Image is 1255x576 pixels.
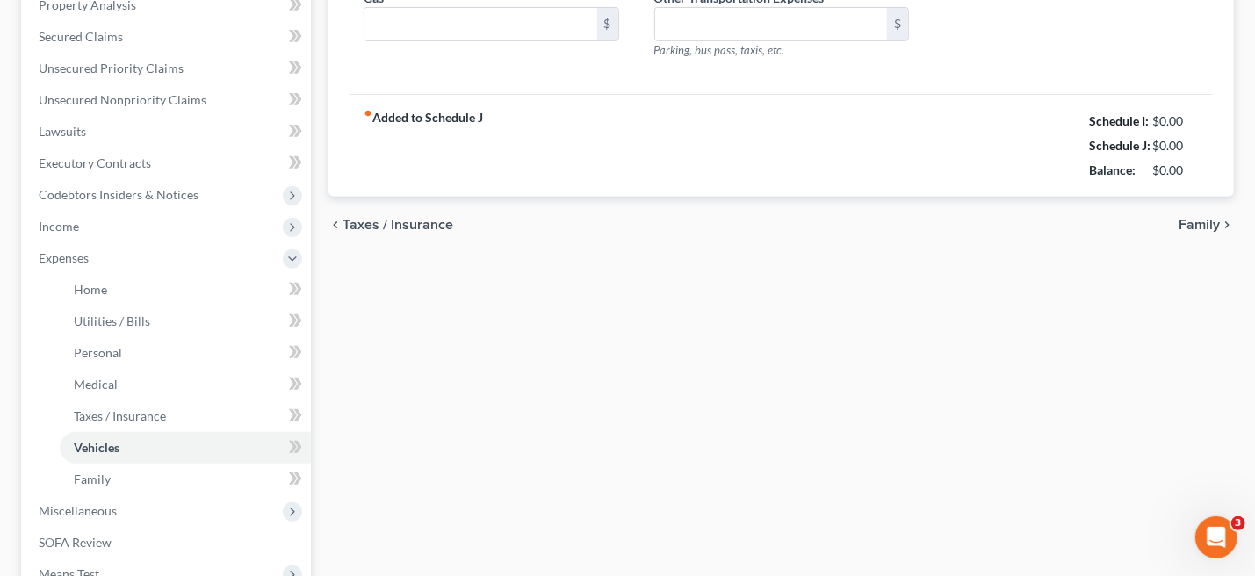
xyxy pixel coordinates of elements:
input: -- [655,8,887,41]
strong: Schedule I: [1089,113,1149,128]
span: Parking, bus pass, taxis, etc. [654,43,785,57]
span: 3 [1231,516,1245,530]
a: Executory Contracts [25,148,311,179]
a: Unsecured Priority Claims [25,53,311,84]
span: Family [1179,218,1220,232]
div: $ [597,8,618,41]
span: SOFA Review [39,535,112,550]
a: Home [60,274,311,306]
a: Taxes / Insurance [60,400,311,432]
div: $ [887,8,908,41]
button: chevron_left Taxes / Insurance [328,218,453,232]
input: -- [364,8,596,41]
a: Lawsuits [25,116,311,148]
span: Income [39,219,79,234]
span: Unsecured Nonpriority Claims [39,92,206,107]
span: Vehicles [74,440,119,455]
span: Medical [74,377,118,392]
a: Secured Claims [25,21,311,53]
a: SOFA Review [25,527,311,558]
a: Medical [60,369,311,400]
span: Taxes / Insurance [343,218,453,232]
i: chevron_right [1220,218,1234,232]
span: Secured Claims [39,29,123,44]
span: Personal [74,345,122,360]
button: Family chevron_right [1179,218,1234,232]
span: Utilities / Bills [74,313,150,328]
span: Home [74,282,107,297]
i: chevron_left [328,218,343,232]
span: Expenses [39,250,89,265]
span: Taxes / Insurance [74,408,166,423]
strong: Balance: [1089,162,1136,177]
a: Personal [60,337,311,369]
span: Codebtors Insiders & Notices [39,187,198,202]
div: $0.00 [1153,137,1200,155]
span: Family [74,472,111,486]
iframe: Intercom live chat [1195,516,1237,558]
a: Utilities / Bills [60,306,311,337]
strong: Added to Schedule J [364,109,483,183]
a: Family [60,464,311,495]
span: Unsecured Priority Claims [39,61,184,76]
span: Executory Contracts [39,155,151,170]
a: Vehicles [60,432,311,464]
a: Unsecured Nonpriority Claims [25,84,311,116]
span: Lawsuits [39,124,86,139]
strong: Schedule J: [1089,138,1150,153]
div: $0.00 [1153,112,1200,130]
span: Miscellaneous [39,503,117,518]
i: fiber_manual_record [364,109,372,118]
div: $0.00 [1153,162,1200,179]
